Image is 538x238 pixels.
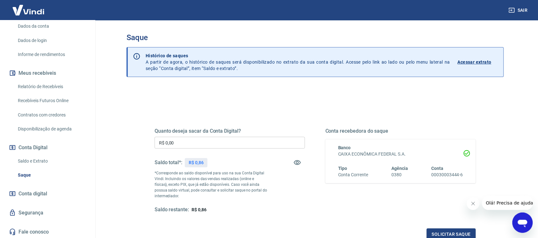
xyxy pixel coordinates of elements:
a: Informe de rendimentos [15,48,88,61]
p: A partir de agora, o histórico de saques será disponibilizado no extrato da sua conta digital. Ac... [146,52,450,72]
h5: Saldo restante: [155,206,189,213]
h6: 0380 [392,171,408,178]
a: Dados da conta [15,20,88,33]
span: Banco [338,145,351,150]
h5: Quanto deseja sacar da Conta Digital? [155,128,305,134]
iframe: Fechar mensagem [467,197,480,210]
span: R$ 0,86 [192,207,207,212]
a: Conta digital [8,187,88,201]
h6: Conta Corrente [338,171,368,178]
h3: Saque [127,33,504,42]
h5: Saldo total*: [155,159,182,166]
p: *Corresponde ao saldo disponível para uso na sua Conta Digital Vindi. Incluindo os valores das ve... [155,170,267,199]
a: Acessar extrato [458,52,498,72]
p: R$ 0,86 [189,159,204,166]
span: Olá! Precisa de ajuda? [4,4,54,10]
iframe: Mensagem da empresa [482,196,533,210]
button: Conta Digital [8,141,88,155]
h5: Conta recebedora do saque [325,128,476,134]
p: Acessar extrato [458,59,491,65]
a: Recebíveis Futuros Online [15,94,88,107]
p: Histórico de saques [146,52,450,59]
a: Disponibilização de agenda [15,122,88,136]
span: Conta [432,166,444,171]
h6: CAIXA ECONÔMICA FEDERAL S.A. [338,151,463,157]
span: Agência [392,166,408,171]
span: Tipo [338,166,347,171]
a: Contratos com credores [15,108,88,122]
a: Saldo e Extrato [15,155,88,168]
a: Saque [15,169,88,182]
h6: 00030003444-6 [432,171,463,178]
a: Dados de login [15,34,88,47]
img: Vindi [8,0,49,20]
a: Segurança [8,206,88,220]
button: Sair [507,4,530,16]
iframe: Botão para abrir a janela de mensagens [513,213,533,233]
span: Conta digital [18,189,47,198]
button: Meus recebíveis [8,66,88,80]
a: Relatório de Recebíveis [15,80,88,93]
